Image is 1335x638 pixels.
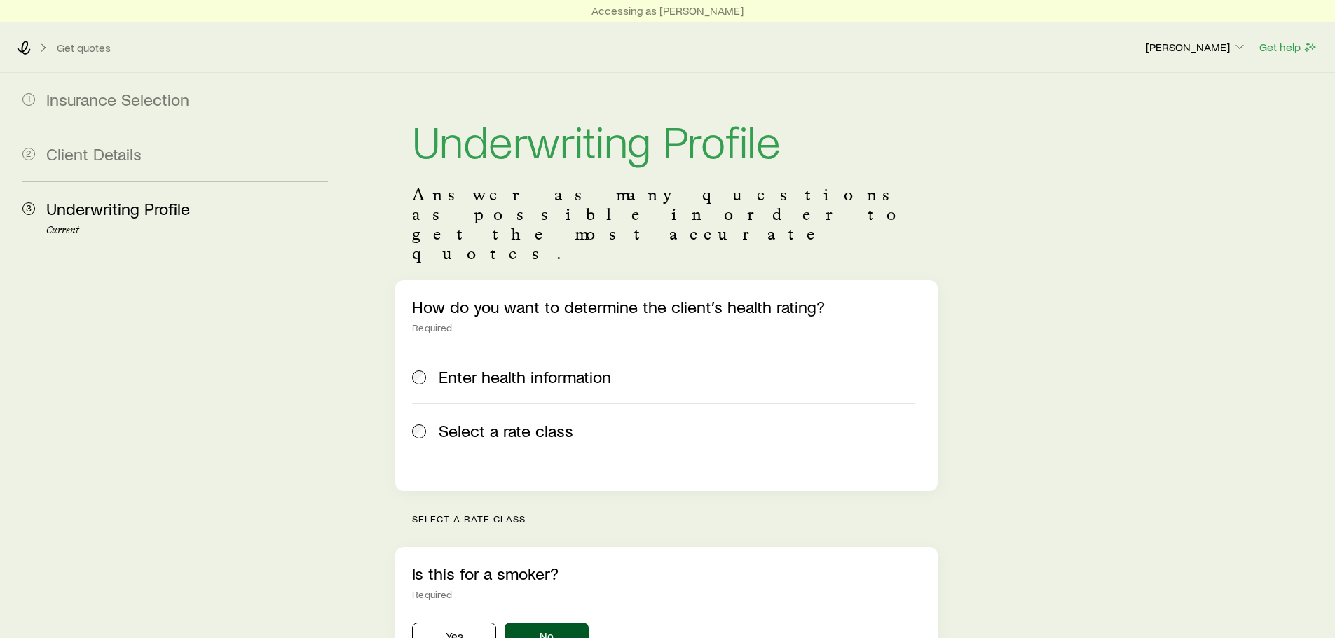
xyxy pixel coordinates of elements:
span: 1 [22,93,35,106]
span: 2 [22,148,35,160]
button: Get quotes [56,41,111,55]
div: Required [412,589,920,600]
div: Required [412,322,920,333]
span: Insurance Selection [46,89,189,109]
button: [PERSON_NAME] [1145,39,1247,56]
input: Enter health information [412,370,426,384]
span: Client Details [46,144,142,164]
p: Current [46,225,328,236]
h1: Underwriting Profile [412,118,920,162]
button: Get help [1259,39,1318,55]
p: [PERSON_NAME] [1146,40,1247,54]
span: Underwriting Profile [46,198,190,219]
input: Select a rate class [412,424,426,438]
p: Accessing as [PERSON_NAME] [591,4,744,18]
span: Select a rate class [439,421,573,441]
p: Answer as many questions as possible in order to get the most accurate quotes. [412,185,920,263]
span: 3 [22,202,35,215]
p: Is this for a smoker? [412,564,920,583]
span: Enter health information [439,367,611,387]
p: How do you want to determine the client’s health rating? [412,297,920,317]
p: Select a rate class [412,513,937,525]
